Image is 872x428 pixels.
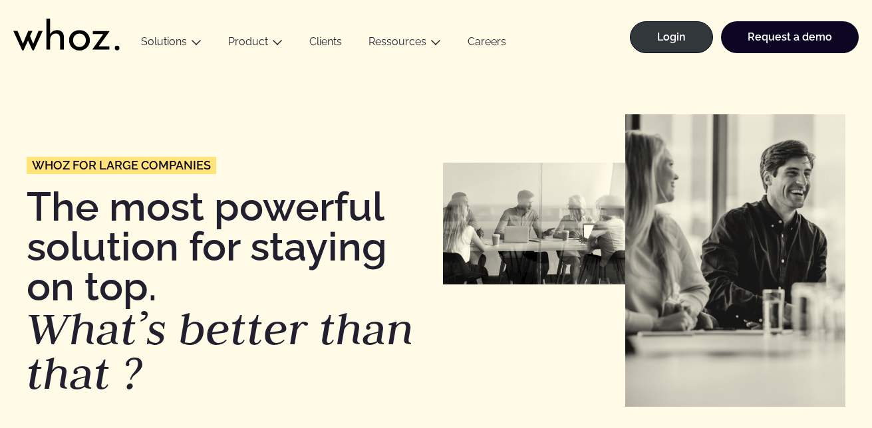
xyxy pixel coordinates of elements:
a: Clients [296,35,355,53]
a: Product [228,35,268,48]
button: Ressources [355,35,454,53]
button: Solutions [128,35,215,53]
em: What’s better than that ? [27,299,414,403]
h1: The most powerful solution for staying on top. [27,187,430,396]
a: Careers [454,35,519,53]
a: Request a demo [721,21,859,53]
a: Login [630,21,713,53]
button: Product [215,35,296,53]
a: Ressources [368,35,426,48]
span: Whoz for Large companies [32,160,211,171]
